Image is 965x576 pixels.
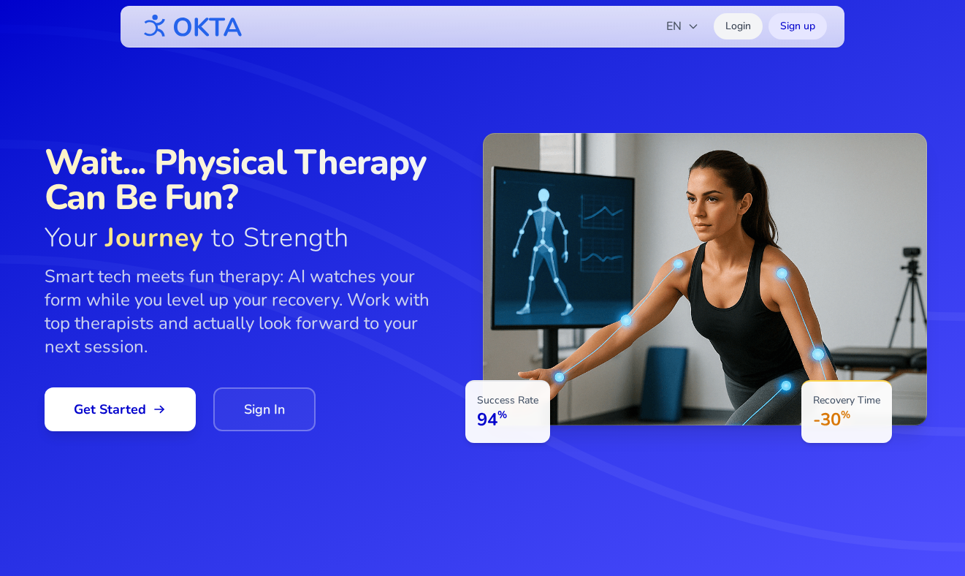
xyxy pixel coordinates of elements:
[714,13,763,39] a: Login
[45,265,454,358] p: Smart tech meets fun therapy: AI watches your form while you level up your recovery. Work with to...
[666,18,699,35] span: EN
[74,399,167,420] span: Get Started
[657,12,708,41] button: EN
[45,387,196,431] a: Get Started
[138,7,243,45] img: OKTA logo
[477,393,538,408] p: Success Rate
[105,220,204,256] span: Journey
[768,13,827,39] a: Sign up
[213,387,316,431] a: Sign In
[477,408,538,431] p: 94
[45,224,454,253] span: Your to Strength
[45,145,454,215] span: Wait... Physical Therapy Can Be Fun?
